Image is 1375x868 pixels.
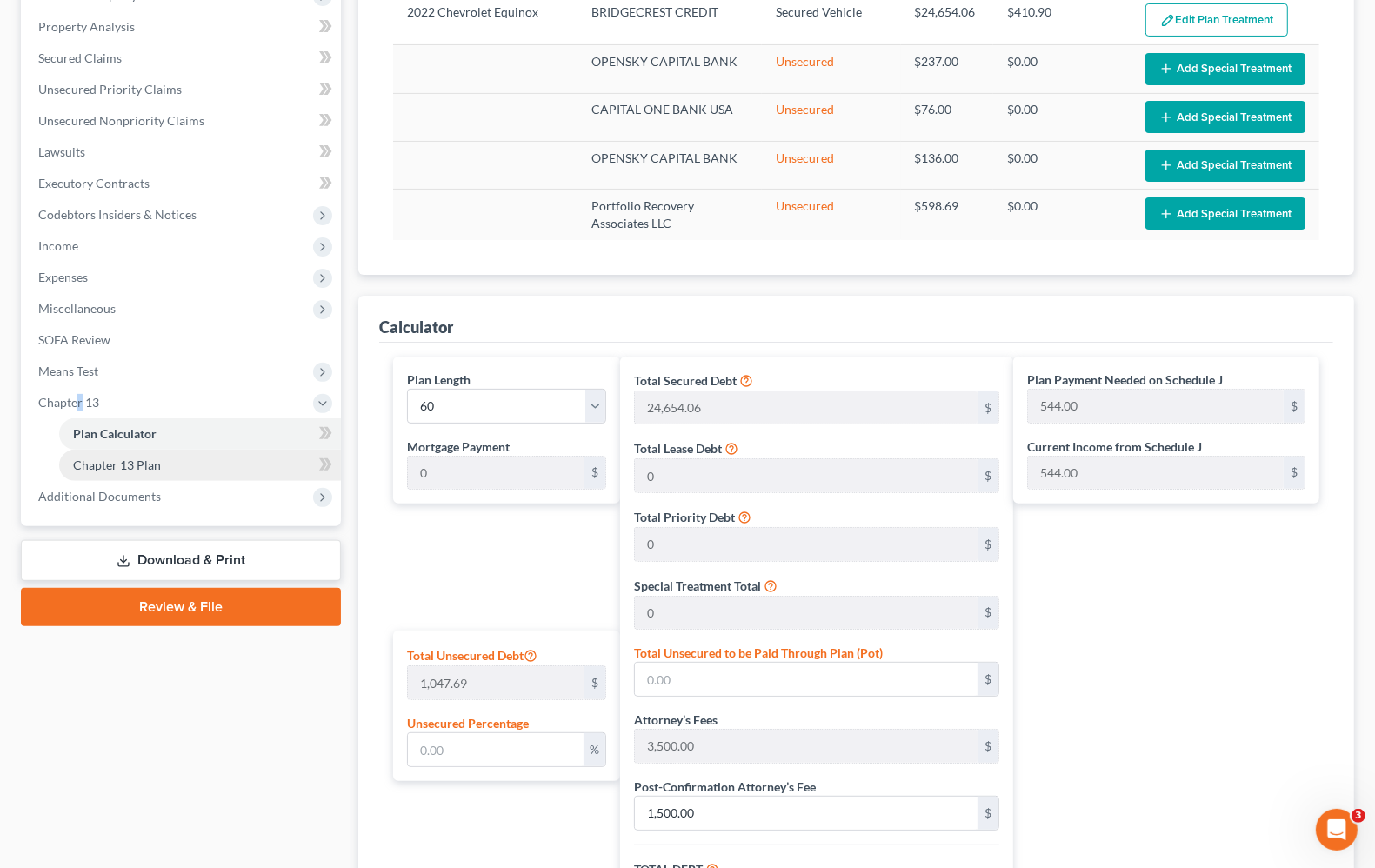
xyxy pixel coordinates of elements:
iframe: Intercom live chat [1316,809,1358,851]
td: CAPITAL ONE BANK USA [577,93,762,141]
button: Add Special Treatment [1145,101,1305,133]
button: Edit Plan Treatment [1145,3,1288,37]
label: Special Treatment Total [634,577,761,595]
a: Chapter 13 Plan [59,450,341,481]
button: Add Special Treatment [1145,53,1305,85]
td: OPENSKY CAPITAL BANK [577,142,762,190]
label: Attorney’s Fees [634,711,718,729]
a: Secured Claims [24,43,341,74]
span: Miscellaneous [38,301,116,316]
img: edit-pencil-c1479a1de80d8dea1e2430c2f745a3c6a07e9d7aa2eeffe225670001d78357a8.svg [1160,13,1175,28]
td: $0.00 [993,190,1131,240]
label: Total Unsecured to be Paid Through Plan (Pot) [634,644,883,662]
label: Total Unsecured Debt [407,644,537,665]
input: 0.00 [635,528,978,561]
label: Mortgage Payment [407,437,510,456]
div: $ [978,597,998,630]
span: Plan Calculator [73,426,157,441]
span: Codebtors Insiders & Notices [38,207,197,222]
div: $ [978,663,998,696]
td: Unsecured [762,45,900,93]
td: Unsecured [762,142,900,190]
td: Portfolio Recovery Associates LLC [577,190,762,240]
div: Calculator [379,317,453,337]
input: 0.00 [635,391,978,424]
span: Property Analysis [38,19,135,34]
span: Income [38,238,78,253]
label: Current Income from Schedule J [1027,437,1202,456]
td: $0.00 [993,93,1131,141]
a: Unsecured Nonpriority Claims [24,105,341,137]
label: Post-Confirmation Attorney’s Fee [634,778,816,796]
button: Add Special Treatment [1145,150,1305,182]
td: Unsecured [762,93,900,141]
button: Add Special Treatment [1145,197,1305,230]
label: Unsecured Percentage [407,714,529,732]
td: $0.00 [993,142,1131,190]
span: SOFA Review [38,332,110,347]
span: Unsecured Priority Claims [38,82,182,97]
div: $ [1284,390,1305,423]
div: $ [978,391,998,424]
span: Chapter 13 Plan [73,457,161,472]
input: 0.00 [408,733,584,766]
div: $ [978,797,998,830]
td: Unsecured [762,190,900,240]
td: $76.00 [901,93,993,141]
td: $598.69 [901,190,993,240]
div: $ [978,730,998,763]
td: $136.00 [901,142,993,190]
a: SOFA Review [24,324,341,356]
label: Total Lease Debt [634,439,722,457]
a: Review & File [21,588,341,626]
span: Unsecured Nonpriority Claims [38,113,204,128]
a: Executory Contracts [24,168,341,199]
div: $ [978,459,998,492]
input: 0.00 [635,797,978,830]
input: 0.00 [635,663,978,696]
span: 3 [1352,809,1365,823]
a: Lawsuits [24,137,341,168]
label: Total Secured Debt [634,371,737,390]
div: % [584,733,605,766]
label: Plan Length [407,371,471,389]
td: $237.00 [901,45,993,93]
label: Plan Payment Needed on Schedule J [1027,371,1223,389]
div: $ [584,457,605,490]
span: Additional Documents [38,489,161,504]
span: Chapter 13 [38,395,99,410]
span: Lawsuits [38,144,85,159]
td: OPENSKY CAPITAL BANK [577,45,762,93]
span: Means Test [38,364,98,378]
span: Expenses [38,270,88,284]
input: 0.00 [635,459,978,492]
label: Total Priority Debt [634,508,735,526]
span: Executory Contracts [38,176,150,190]
input: 0.00 [408,457,584,490]
span: Secured Claims [38,50,122,65]
a: Plan Calculator [59,418,341,450]
input: 0.00 [635,597,978,630]
td: $0.00 [993,45,1131,93]
div: $ [978,528,998,561]
a: Download & Print [21,540,341,581]
input: 0.00 [635,730,978,763]
div: $ [1284,457,1305,490]
div: $ [584,666,605,699]
input: 0.00 [1028,457,1284,490]
input: 0.00 [1028,390,1284,423]
a: Property Analysis [24,11,341,43]
a: Unsecured Priority Claims [24,74,341,105]
input: 0.00 [408,666,584,699]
